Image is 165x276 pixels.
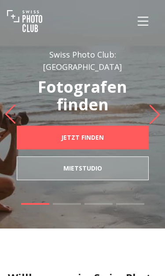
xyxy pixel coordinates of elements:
[61,133,104,142] b: JETZT FINDEN
[17,126,149,149] a: JETZT FINDEN
[7,4,42,39] img: Swiss photo club
[43,49,122,72] span: Swiss Photo Club: [GEOGRAPHIC_DATA]
[14,78,151,113] p: Fotografen finden
[17,156,149,180] a: mietstudio
[63,164,102,173] b: mietstudio
[128,6,158,36] button: Menu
